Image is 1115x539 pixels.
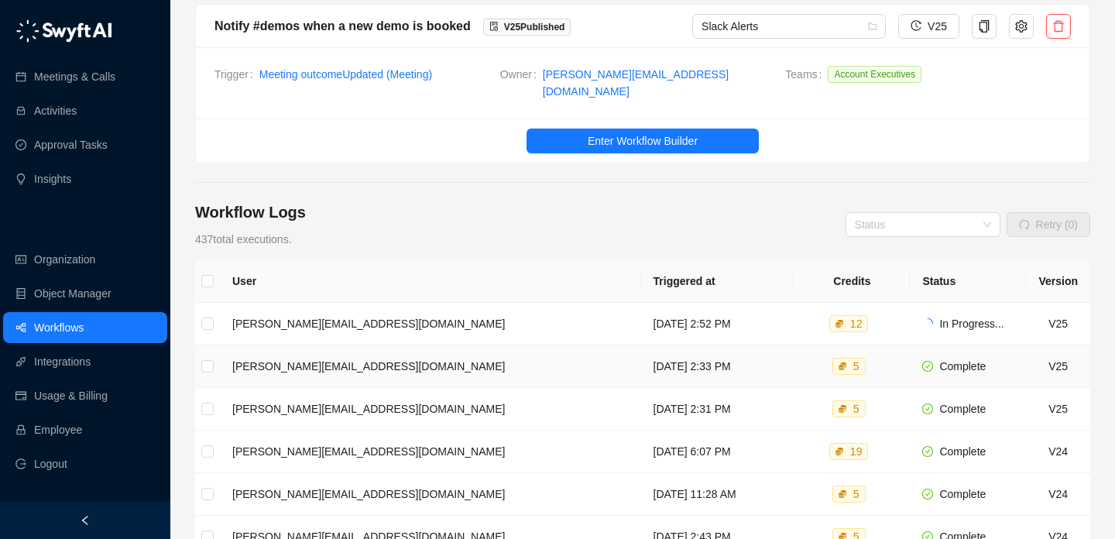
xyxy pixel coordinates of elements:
[34,448,67,479] span: Logout
[641,473,794,516] td: [DATE] 11:28 AM
[34,95,77,126] a: Activities
[220,473,641,516] td: [PERSON_NAME][EMAIL_ADDRESS][DOMAIN_NAME]
[847,316,866,331] div: 12
[34,278,111,309] a: Object Manager
[15,19,112,43] img: logo-05li4sbe.png
[195,201,306,223] h4: Workflow Logs
[259,68,432,81] a: Meeting outcomeUpdated (Meeting)
[34,129,108,160] a: Approval Tasks
[1026,345,1090,388] td: V25
[34,312,84,343] a: Workflows
[1026,473,1090,516] td: V24
[939,318,1003,330] span: In Progress...
[898,14,959,39] button: V25
[939,360,986,372] span: Complete
[1026,388,1090,431] td: V25
[702,15,877,38] span: Slack Alerts
[922,318,934,329] span: loading
[220,345,641,388] td: [PERSON_NAME][EMAIL_ADDRESS][DOMAIN_NAME]
[34,244,95,275] a: Organization
[922,446,933,457] span: check-circle
[543,66,774,100] a: [PERSON_NAME][EMAIL_ADDRESS][DOMAIN_NAME]
[922,361,933,372] span: check-circle
[195,233,292,245] span: 437 total executions.
[794,260,910,303] th: Credits
[15,458,26,469] span: logout
[922,403,933,414] span: check-circle
[1026,260,1090,303] th: Version
[34,163,71,194] a: Insights
[80,515,91,526] span: left
[847,444,866,459] div: 19
[500,66,543,100] span: Owner
[1026,303,1090,345] td: V25
[641,345,794,388] td: [DATE] 2:33 PM
[527,129,759,153] button: Enter Workflow Builder
[220,260,641,303] th: User
[641,260,794,303] th: Triggered at
[939,403,986,415] span: Complete
[489,22,499,31] span: file-done
[504,22,565,33] span: V 25 Published
[911,20,921,31] span: history
[828,66,921,83] span: Account Executives
[1015,20,1028,33] span: setting
[196,129,1089,153] a: Enter Workflow Builder
[34,380,108,411] a: Usage & Billing
[1007,212,1090,237] button: Retry (0)
[641,303,794,345] td: [DATE] 2:52 PM
[34,61,115,92] a: Meetings & Calls
[641,431,794,473] td: [DATE] 6:07 PM
[109,53,187,66] a: Powered byPylon
[154,54,187,66] span: Pylon
[214,16,471,36] div: Notify #demos when a new demo is booked
[220,303,641,345] td: [PERSON_NAME][EMAIL_ADDRESS][DOMAIN_NAME]
[588,132,698,149] span: Enter Workflow Builder
[850,486,863,502] div: 5
[850,401,863,417] div: 5
[220,431,641,473] td: [PERSON_NAME][EMAIL_ADDRESS][DOMAIN_NAME]
[850,359,863,374] div: 5
[1026,431,1090,473] td: V24
[939,445,986,458] span: Complete
[34,346,91,377] a: Integrations
[978,20,990,33] span: copy
[910,260,1026,303] th: Status
[1052,20,1065,33] span: delete
[214,66,259,83] span: Trigger
[939,488,986,500] span: Complete
[220,388,641,431] td: [PERSON_NAME][EMAIL_ADDRESS][DOMAIN_NAME]
[34,414,82,445] a: Employee
[922,489,933,500] span: check-circle
[928,18,947,35] span: V25
[785,66,828,89] span: Teams
[641,388,794,431] td: [DATE] 2:31 PM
